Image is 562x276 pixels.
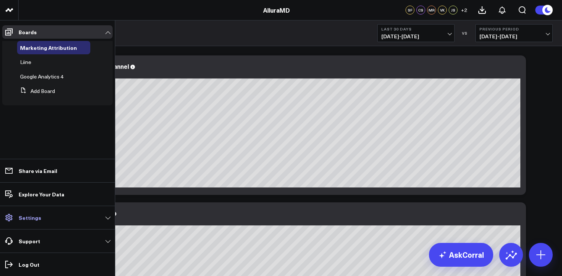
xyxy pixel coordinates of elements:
[427,6,436,15] div: MR
[458,31,472,35] div: VS
[479,33,549,39] span: [DATE] - [DATE]
[19,261,39,267] p: Log Out
[19,29,37,35] p: Boards
[438,6,447,15] div: VK
[263,6,290,14] a: AlluraMD
[19,238,40,244] p: Support
[449,6,458,15] div: JS
[20,58,31,65] span: Liine
[17,84,55,98] button: Add Board
[20,73,64,80] span: Google Analytics 4
[19,191,64,197] p: Explore Your Data
[20,74,64,80] a: Google Analytics 4
[2,258,113,271] a: Log Out
[381,27,450,31] b: Last 30 Days
[20,45,77,51] a: Marketing Attribution
[459,6,468,15] button: +2
[19,215,41,221] p: Settings
[377,24,455,42] button: Last 30 Days[DATE]-[DATE]
[20,44,77,51] span: Marketing Attribution
[429,243,493,267] a: AskCorral
[19,168,57,174] p: Share via Email
[406,6,414,15] div: SF
[479,27,549,31] b: Previous Period
[381,33,450,39] span: [DATE] - [DATE]
[475,24,553,42] button: Previous Period[DATE]-[DATE]
[20,59,31,65] a: Liine
[416,6,425,15] div: CS
[461,7,467,13] span: + 2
